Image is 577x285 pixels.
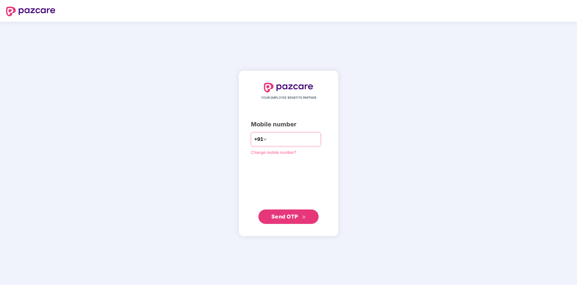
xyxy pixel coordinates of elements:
[254,135,263,143] span: +91
[261,95,316,100] span: YOUR EMPLOYEE BENEFITS PARTNER
[6,7,55,16] img: logo
[263,138,267,141] span: down
[264,83,313,92] img: logo
[251,150,296,155] a: Change mobile number?
[258,209,319,224] button: Send OTPdouble-right
[302,215,306,219] span: double-right
[251,120,326,129] div: Mobile number
[271,213,298,220] span: Send OTP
